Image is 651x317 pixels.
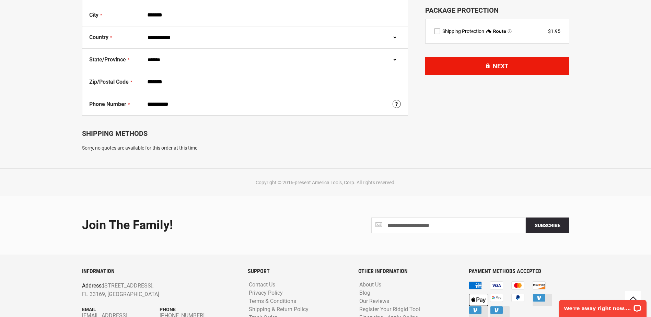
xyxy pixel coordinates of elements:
a: Shipping & Return Policy [247,306,310,313]
button: Subscribe [526,218,569,233]
iframe: LiveChat chat widget [555,295,651,317]
a: Register Your Ridgid Tool [358,306,422,313]
a: Blog [358,290,372,296]
span: Country [89,34,108,40]
span: Shipping Protection [442,28,484,34]
span: City [89,12,98,18]
div: Package Protection [425,5,569,15]
h6: INFORMATION [82,268,237,274]
span: Learn more [508,29,512,33]
span: Address: [82,282,103,289]
div: Join the Family! [82,219,321,232]
button: Next [425,57,569,75]
a: Terms & Conditions [247,298,298,305]
p: Email [82,306,160,313]
div: $1.95 [548,28,560,35]
span: State/Province [89,56,126,63]
p: [STREET_ADDRESS], FL 33169, [GEOGRAPHIC_DATA] [82,281,207,299]
h6: SUPPORT [248,268,348,274]
span: Zip/Postal Code [89,79,129,85]
span: Next [493,62,508,70]
a: Our Reviews [358,298,391,305]
a: About Us [358,282,383,288]
div: Sorry, no quotes are available for this order at this time [82,144,408,151]
a: Contact Us [247,282,277,288]
h6: PAYMENT METHODS ACCEPTED [469,268,569,274]
div: route shipping protection selector element [434,28,560,35]
p: Phone [160,306,237,313]
span: Subscribe [535,223,560,228]
a: Privacy Policy [247,290,284,296]
h6: OTHER INFORMATION [358,268,458,274]
div: Shipping Methods [82,129,408,138]
span: Phone Number [89,101,126,107]
div: Copyright © 2016-present America Tools, Corp. All rights reserved. [80,179,571,186]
